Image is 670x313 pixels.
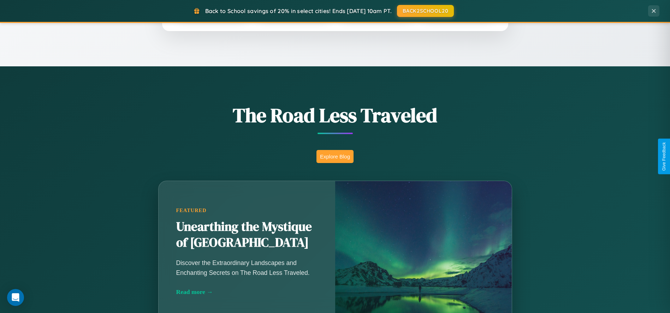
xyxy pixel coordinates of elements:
[316,150,354,163] button: Explore Blog
[7,289,24,306] div: Open Intercom Messenger
[176,288,318,296] div: Read more →
[123,102,547,129] h1: The Road Less Traveled
[176,258,318,278] p: Discover the Extraordinary Landscapes and Enchanting Secrets on The Road Less Traveled.
[176,219,318,251] h2: Unearthing the Mystique of [GEOGRAPHIC_DATA]
[176,207,318,213] div: Featured
[662,142,666,171] div: Give Feedback
[205,7,392,14] span: Back to School savings of 20% in select cities! Ends [DATE] 10am PT.
[397,5,454,17] button: BACK2SCHOOL20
